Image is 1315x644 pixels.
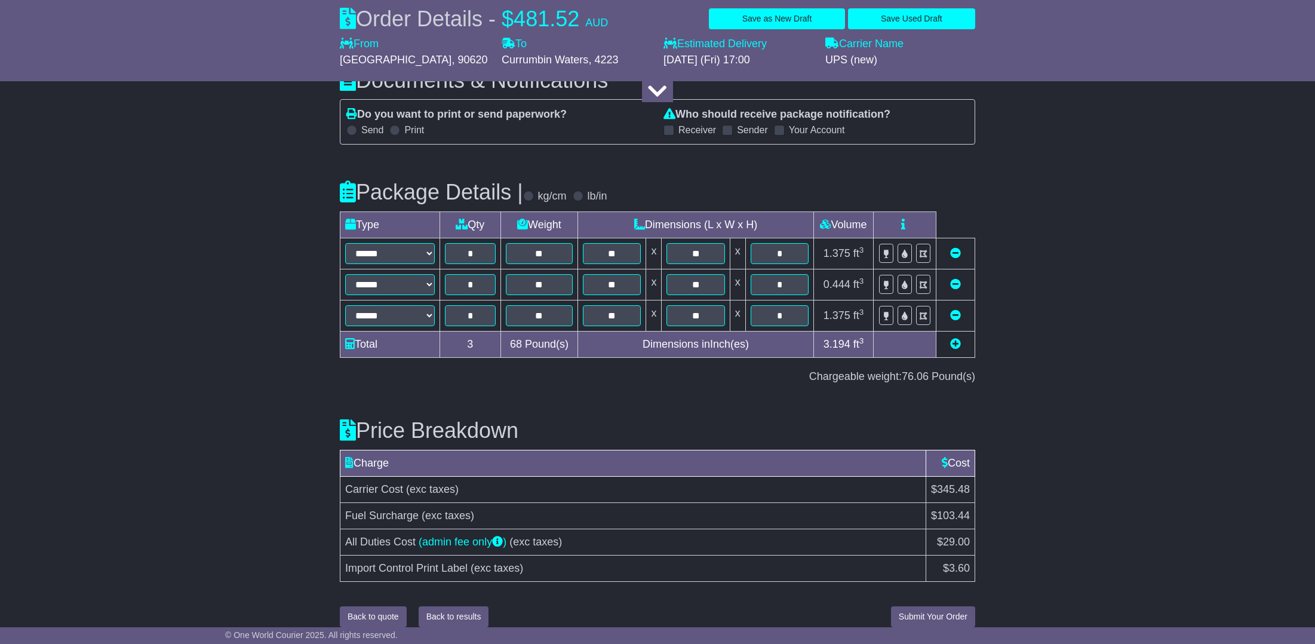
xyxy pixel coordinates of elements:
label: Receiver [678,124,716,136]
span: 481.52 [514,7,579,31]
span: , 90620 [451,54,487,66]
span: (exc taxes) [509,536,562,548]
h3: Package Details | [340,180,523,204]
td: Volume [813,211,873,238]
button: Back to results [419,606,489,627]
a: (admin fee only) [419,536,506,548]
td: x [646,300,662,331]
sup: 3 [859,336,864,345]
h3: Price Breakdown [340,419,975,443]
div: Chargeable weight: Pound(s) [340,370,975,384]
label: Who should receive package notification? [663,108,890,121]
span: Submit Your Order [899,612,967,621]
span: $29.00 [937,536,970,548]
label: Sender [737,124,768,136]
td: Cost [926,450,975,476]
span: All Duties Cost [345,536,416,548]
td: Weight [500,211,577,238]
button: Back to quote [340,606,407,627]
span: 76.06 [902,370,929,382]
span: (exc taxes) [406,483,459,495]
span: Fuel Surcharge [345,510,419,522]
span: Carrier Cost [345,483,403,495]
sup: 3 [859,308,864,317]
button: Save Used Draft [848,8,975,29]
td: Dimensions in Inch(es) [578,331,814,357]
sup: 3 [859,277,864,286]
span: $103.44 [931,510,970,522]
td: Total [340,331,440,357]
span: © One World Courier 2025. All rights reserved. [225,630,398,640]
span: 1.375 [824,247,850,259]
td: Type [340,211,440,238]
label: To [502,38,527,51]
span: $ [502,7,514,31]
td: Pound(s) [500,331,577,357]
span: ft [853,309,864,321]
span: 3.194 [824,338,850,350]
td: x [646,269,662,300]
span: AUD [585,17,608,29]
label: Print [404,124,424,136]
a: Remove this item [950,278,961,290]
a: Remove this item [950,309,961,321]
span: Import Control Print Label [345,562,468,574]
label: Carrier Name [825,38,904,51]
div: Order Details - [340,6,608,32]
span: (exc taxes) [422,510,474,522]
button: Save as New Draft [709,8,844,29]
td: 3 [440,331,501,357]
td: x [730,300,745,331]
span: ft [853,338,864,350]
label: Estimated Delivery [663,38,813,51]
div: [DATE] (Fri) 17:00 [663,54,813,67]
span: 0.444 [824,278,850,290]
span: Currumbin Waters [502,54,588,66]
span: ft [853,278,864,290]
td: x [730,238,745,269]
span: (exc taxes) [471,562,523,574]
td: Dimensions (L x W x H) [578,211,814,238]
sup: 3 [859,246,864,254]
label: kg/cm [538,190,567,203]
td: x [646,238,662,269]
label: Your Account [789,124,845,136]
a: Add new item [950,338,961,350]
span: [GEOGRAPHIC_DATA] [340,54,451,66]
span: $345.48 [931,483,970,495]
span: ft [853,247,864,259]
span: , 4223 [588,54,618,66]
label: Send [361,124,383,136]
button: Submit Your Order [891,606,975,627]
span: 1.375 [824,309,850,321]
div: UPS (new) [825,54,975,67]
span: 68 [510,338,522,350]
label: Do you want to print or send paperwork? [346,108,567,121]
td: Qty [440,211,501,238]
label: From [340,38,379,51]
td: x [730,269,745,300]
label: lb/in [588,190,607,203]
td: Charge [340,450,926,476]
a: Remove this item [950,247,961,259]
span: $3.60 [943,562,970,574]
